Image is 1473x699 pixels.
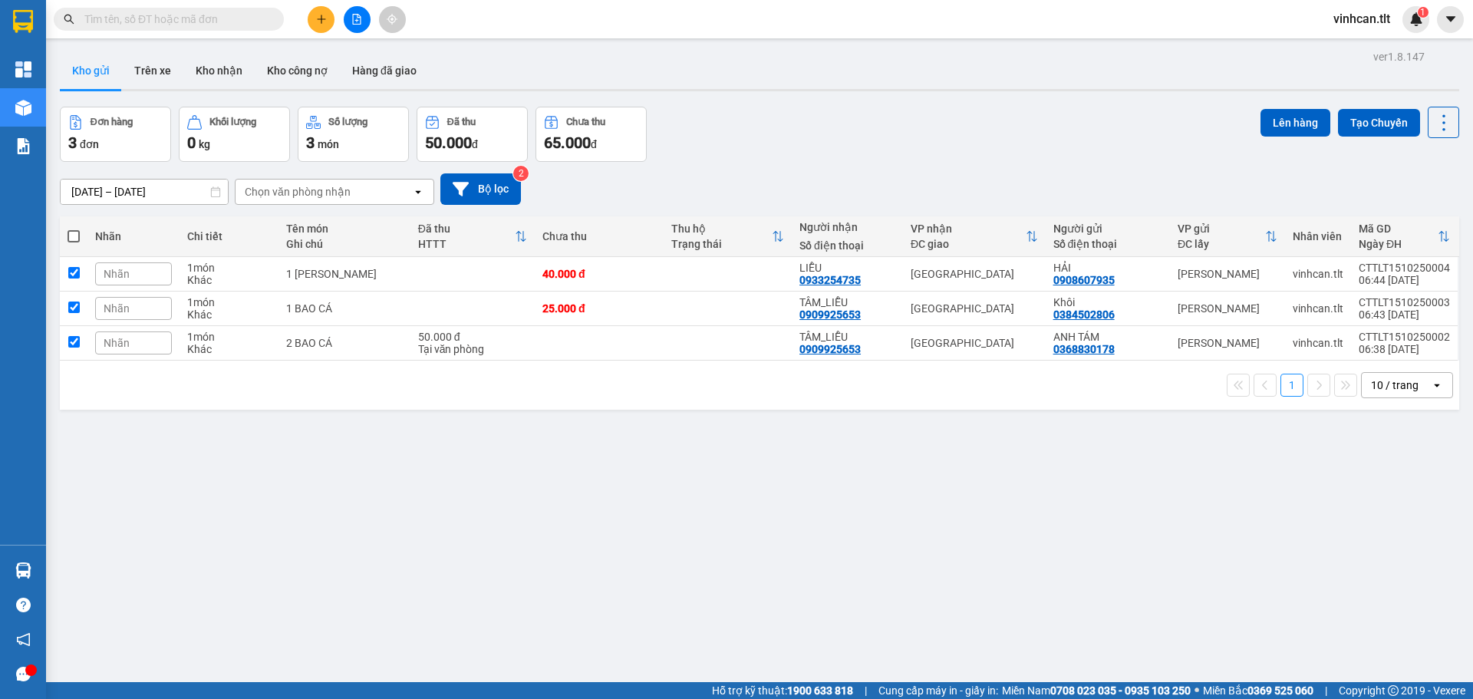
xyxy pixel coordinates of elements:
[865,682,867,699] span: |
[1418,7,1429,18] sup: 1
[179,107,290,162] button: Khối lượng0kg
[187,343,271,355] div: Khác
[412,186,424,198] svg: open
[1178,268,1277,280] div: [PERSON_NAME]
[187,134,196,152] span: 0
[440,173,521,205] button: Bộ lọc
[187,262,271,274] div: 1 món
[286,268,402,280] div: 1 BAO SEN
[1247,684,1313,697] strong: 0369 525 060
[1359,343,1450,355] div: 06:38 [DATE]
[1053,238,1162,250] div: Số điện thoại
[911,337,1038,349] div: [GEOGRAPHIC_DATA]
[1293,268,1343,280] div: vinhcan.tlt
[799,331,895,343] div: TÂM_LIỄU
[542,230,656,242] div: Chưa thu
[1260,109,1330,137] button: Lên hàng
[8,110,341,150] div: [PERSON_NAME]
[15,100,31,116] img: warehouse-icon
[417,107,528,162] button: Đã thu50.000đ
[316,14,327,25] span: plus
[60,52,122,89] button: Kho gửi
[418,331,527,343] div: 50.000 đ
[80,138,99,150] span: đơn
[1053,308,1115,321] div: 0384502806
[1053,296,1162,308] div: Khôi
[245,184,351,199] div: Chọn văn phòng nhận
[911,302,1038,315] div: [GEOGRAPHIC_DATA]
[187,230,271,242] div: Chi tiết
[799,343,861,355] div: 0909925653
[1409,12,1423,26] img: icon-new-feature
[1359,238,1438,250] div: Ngày ĐH
[1359,308,1450,321] div: 06:43 [DATE]
[1373,48,1425,65] div: ver 1.8.147
[255,52,340,89] button: Kho công nợ
[664,216,793,257] th: Toggle SortBy
[425,134,472,152] span: 50.000
[183,52,255,89] button: Kho nhận
[61,180,228,204] input: Select a date range.
[16,598,31,612] span: question-circle
[187,308,271,321] div: Khác
[1371,378,1419,393] div: 10 / trang
[60,107,171,162] button: Đơn hàng3đơn
[1053,262,1162,274] div: HẢI
[671,238,773,250] div: Trạng thái
[84,11,265,28] input: Tìm tên, số ĐT hoặc mã đơn
[95,230,172,242] div: Nhãn
[591,138,597,150] span: đ
[418,238,515,250] div: HTTT
[187,296,271,308] div: 1 món
[1293,230,1343,242] div: Nhân viên
[799,239,895,252] div: Số điện thoại
[1293,337,1343,349] div: vinhcan.tlt
[13,10,33,33] img: logo-vxr
[1359,274,1450,286] div: 06:44 [DATE]
[1178,337,1277,349] div: [PERSON_NAME]
[566,117,605,127] div: Chưa thu
[379,6,406,33] button: aim
[351,14,362,25] span: file-add
[1178,302,1277,315] div: [PERSON_NAME]
[799,221,895,233] div: Người nhận
[1178,223,1265,235] div: VP gửi
[671,223,773,235] div: Thu hộ
[187,331,271,343] div: 1 món
[787,684,853,697] strong: 1900 633 818
[418,343,527,355] div: Tại văn phòng
[318,138,339,150] span: món
[1178,238,1265,250] div: ĐC lấy
[71,73,279,100] text: CTTLT1510250004
[387,14,397,25] span: aim
[513,166,529,181] sup: 2
[799,296,895,308] div: TÂM_LIỄU
[64,14,74,25] span: search
[1002,682,1191,699] span: Miền Nam
[1431,379,1443,391] svg: open
[1053,274,1115,286] div: 0908607935
[286,223,402,235] div: Tên món
[799,274,861,286] div: 0933254735
[298,107,409,162] button: Số lượng3món
[15,61,31,77] img: dashboard-icon
[544,134,591,152] span: 65.000
[1293,302,1343,315] div: vinhcan.tlt
[1359,223,1438,235] div: Mã GD
[542,302,656,315] div: 25.000 đ
[1195,687,1199,694] span: ⚪️
[1203,682,1313,699] span: Miền Bắc
[1321,9,1402,28] span: vinhcan.tlt
[712,682,853,699] span: Hỗ trợ kỹ thuật:
[535,107,647,162] button: Chưa thu65.000đ
[1280,374,1303,397] button: 1
[1388,685,1399,696] span: copyright
[1325,682,1327,699] span: |
[344,6,371,33] button: file-add
[104,302,130,315] span: Nhãn
[1053,343,1115,355] div: 0368830178
[1351,216,1458,257] th: Toggle SortBy
[328,117,367,127] div: Số lượng
[799,262,895,274] div: LIỄU
[104,268,130,280] span: Nhãn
